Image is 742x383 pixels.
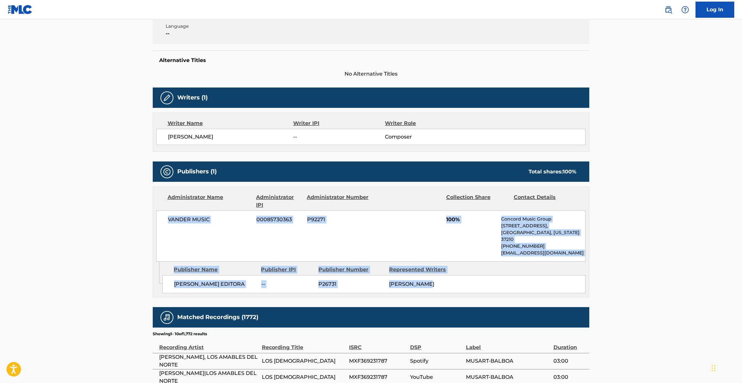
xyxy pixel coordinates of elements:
img: Writers [163,94,171,102]
a: Public Search [662,3,675,16]
div: Administrator IPI [256,193,302,209]
img: help [681,6,689,14]
span: MXF369231787 [349,357,407,365]
span: [PERSON_NAME] EDITORA [174,280,256,288]
p: [GEOGRAPHIC_DATA], [US_STATE] 37210 [501,229,585,243]
img: search [665,6,672,14]
div: DSP [410,337,463,351]
span: [PERSON_NAME] [168,133,293,141]
span: Composer [385,133,469,141]
p: Showing 1 - 10 of 1,772 results [153,331,207,337]
span: LOS [DEMOGRAPHIC_DATA] [262,373,346,381]
div: Recording Title [262,337,346,351]
div: Publisher Name [174,266,256,274]
span: 03:00 [553,357,586,365]
span: YouTube [410,373,463,381]
span: MXF369231787 [349,373,407,381]
div: Help [679,3,692,16]
span: P92271 [307,216,370,223]
div: Collection Share [446,193,509,209]
span: LOS [DEMOGRAPHIC_DATA] [262,357,346,365]
div: Contact Details [514,193,576,209]
img: Publishers [163,168,171,176]
div: Administrator Number [307,193,369,209]
div: Publisher Number [318,266,384,274]
h5: Publishers (1) [177,168,217,175]
div: Total shares: [529,168,576,176]
span: -- [166,30,270,37]
span: MUSART-BALBOA [466,357,550,365]
p: [PHONE_NUMBER] [501,243,585,250]
img: Matched Recordings [163,314,171,321]
h5: Alternative Titles [159,57,583,64]
span: No Alternative Titles [153,70,589,78]
span: 00085730363 [256,216,302,223]
div: Administrator Name [168,193,251,209]
span: -- [293,133,385,141]
p: [STREET_ADDRESS], [501,223,585,229]
span: [PERSON_NAME] [389,281,434,287]
span: Spotify [410,357,463,365]
span: MUSART-BALBOA [466,373,550,381]
div: Publisher IPI [261,266,314,274]
p: [EMAIL_ADDRESS][DOMAIN_NAME] [501,250,585,256]
span: 100% [446,216,496,223]
div: Recording Artist [159,337,259,351]
span: 03:00 [553,373,586,381]
span: VANDER MUSIC [168,216,252,223]
span: [PERSON_NAME], LOS AMABLES DEL NORTE [159,353,259,369]
div: ISRC [349,337,407,351]
div: Writer IPI [293,119,385,127]
h5: Writers (1) [177,94,208,101]
span: 100 % [563,169,576,175]
img: MLC Logo [8,5,33,14]
div: Duration [553,337,586,351]
p: Concord Music Group [501,216,585,223]
a: Log In [696,2,734,18]
div: Writer Name [168,119,293,127]
div: Drag [712,358,716,378]
h5: Matched Recordings (1772) [177,314,258,321]
span: Language [166,23,270,30]
span: -- [261,280,314,288]
div: Label [466,337,550,351]
div: Writer Role [385,119,469,127]
span: P26731 [318,280,384,288]
div: Represented Writers [389,266,455,274]
iframe: Chat Widget [710,352,742,383]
